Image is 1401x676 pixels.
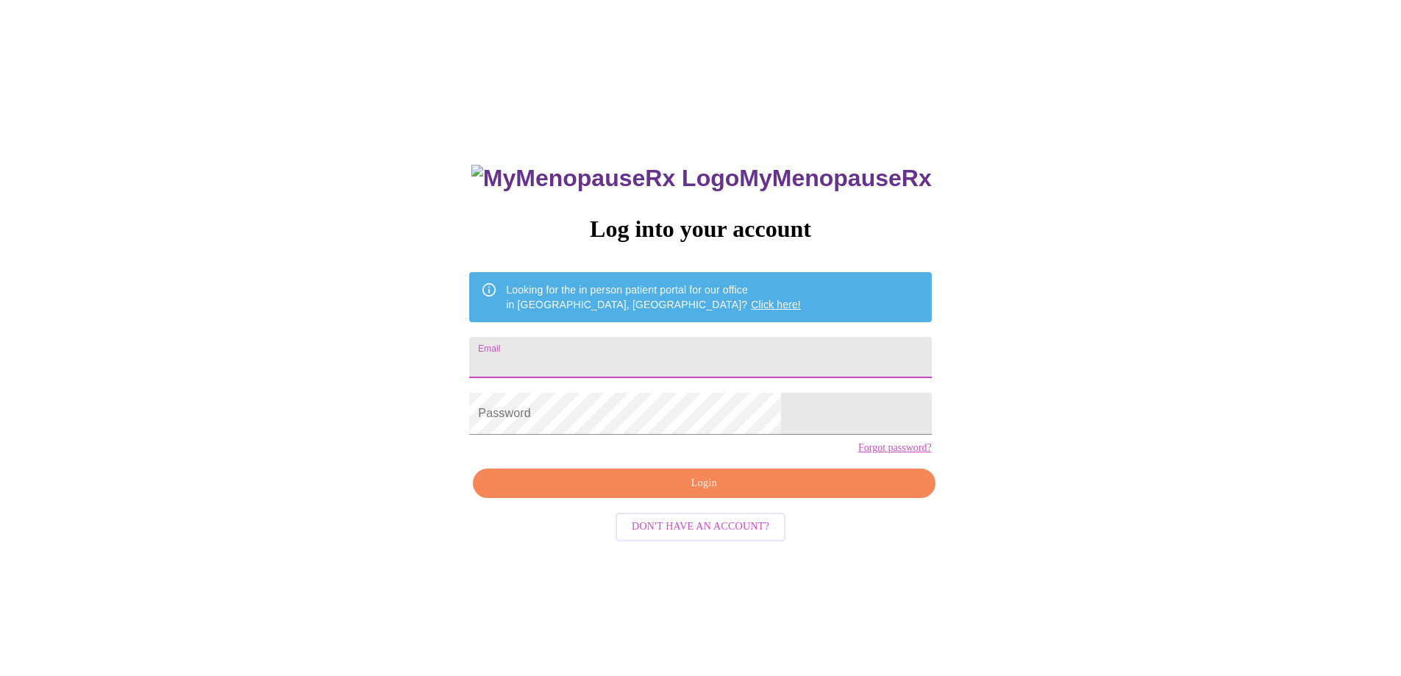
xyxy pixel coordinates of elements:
[490,474,918,493] span: Login
[616,513,785,541] button: Don't have an account?
[506,277,801,318] div: Looking for the in person patient portal for our office in [GEOGRAPHIC_DATA], [GEOGRAPHIC_DATA]?
[612,519,789,532] a: Don't have an account?
[471,165,739,192] img: MyMenopauseRx Logo
[858,442,932,454] a: Forgot password?
[469,216,931,243] h3: Log into your account
[632,518,769,536] span: Don't have an account?
[473,469,935,499] button: Login
[471,165,932,192] h3: MyMenopauseRx
[751,299,801,310] a: Click here!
